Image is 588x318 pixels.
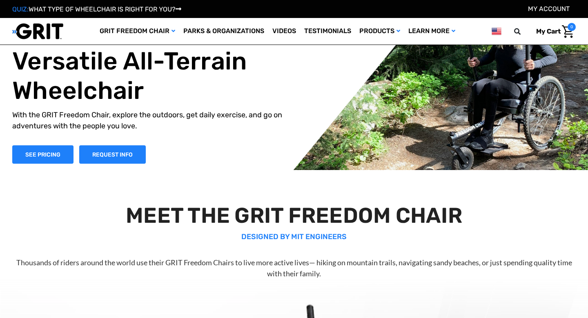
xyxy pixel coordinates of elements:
span: QUIZ: [12,5,29,13]
span: My Cart [536,27,561,35]
a: Testimonials [300,18,355,45]
a: QUIZ:WHAT TYPE OF WHEELCHAIR IS RIGHT FOR YOU? [12,5,181,13]
p: Thousands of riders around the world use their GRIT Freedom Chairs to live more active lives— hik... [15,257,573,279]
input: Search [518,23,530,40]
h1: The World's Most Versatile All-Terrain Wheelchair [12,17,300,105]
p: With the GRIT Freedom Chair, explore the outdoors, get daily exercise, and go on adventures with ... [12,109,300,131]
a: Account [528,5,570,13]
p: DESIGNED BY MIT ENGINEERS [15,231,573,242]
a: Videos [268,18,300,45]
span: 0 [568,23,576,31]
a: Parks & Organizations [179,18,268,45]
img: GRIT All-Terrain Wheelchair and Mobility Equipment [12,23,63,40]
a: Cart with 0 items [530,23,576,40]
img: us.png [492,26,501,36]
a: Products [355,18,404,45]
img: Cart [562,25,574,38]
a: Shop Now [12,145,73,163]
h2: MEET THE GRIT FREEDOM CHAIR [15,203,573,228]
a: Slide number 1, Request Information [79,145,146,163]
a: GRIT Freedom Chair [96,18,179,45]
a: Learn More [404,18,459,45]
